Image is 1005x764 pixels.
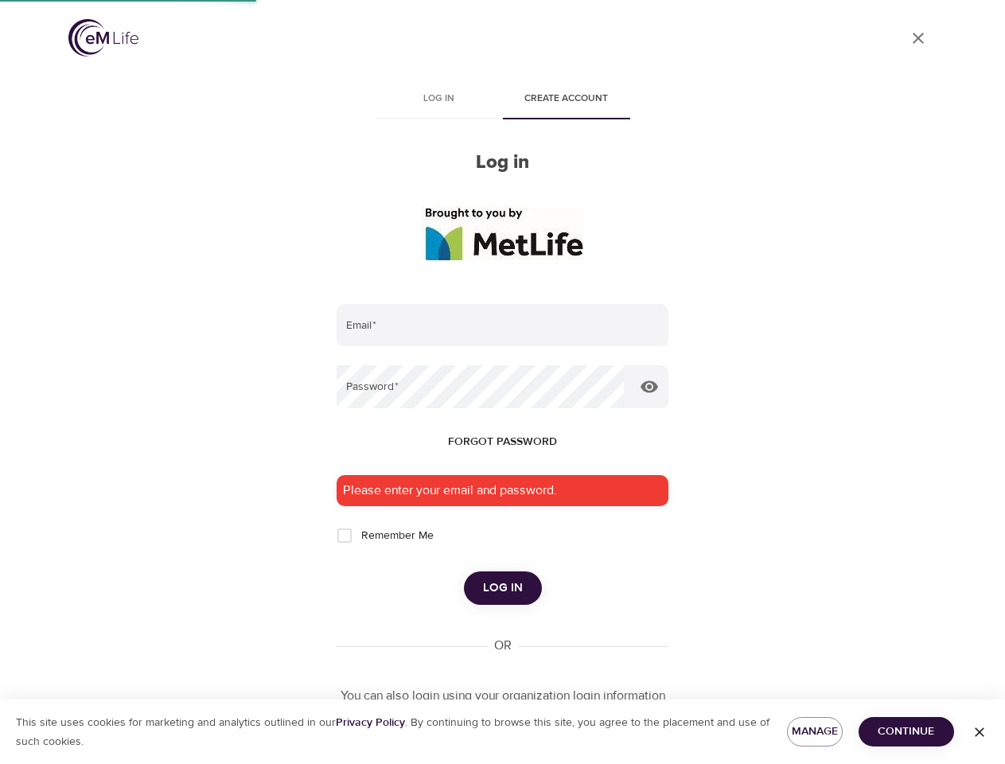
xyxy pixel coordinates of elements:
[488,637,518,655] div: OR
[787,717,843,746] button: Manage
[337,687,668,705] p: You can also login using your organization login information
[899,19,937,57] a: close
[337,81,668,119] div: disabled tabs example
[800,722,830,742] span: Manage
[337,475,668,506] div: Please enter your email and password.
[336,715,405,730] a: Privacy Policy
[871,722,941,742] span: Continue
[483,578,523,598] span: Log in
[464,571,542,605] button: Log in
[422,206,584,260] img: logo_960%20v2.jpg
[361,528,434,544] span: Remember Me
[448,432,557,452] span: Forgot password
[385,91,493,107] span: Log in
[859,717,954,746] button: Continue
[442,427,563,457] button: Forgot password
[68,19,138,57] img: logo
[337,151,668,174] h2: Log in
[512,91,621,107] span: Create account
